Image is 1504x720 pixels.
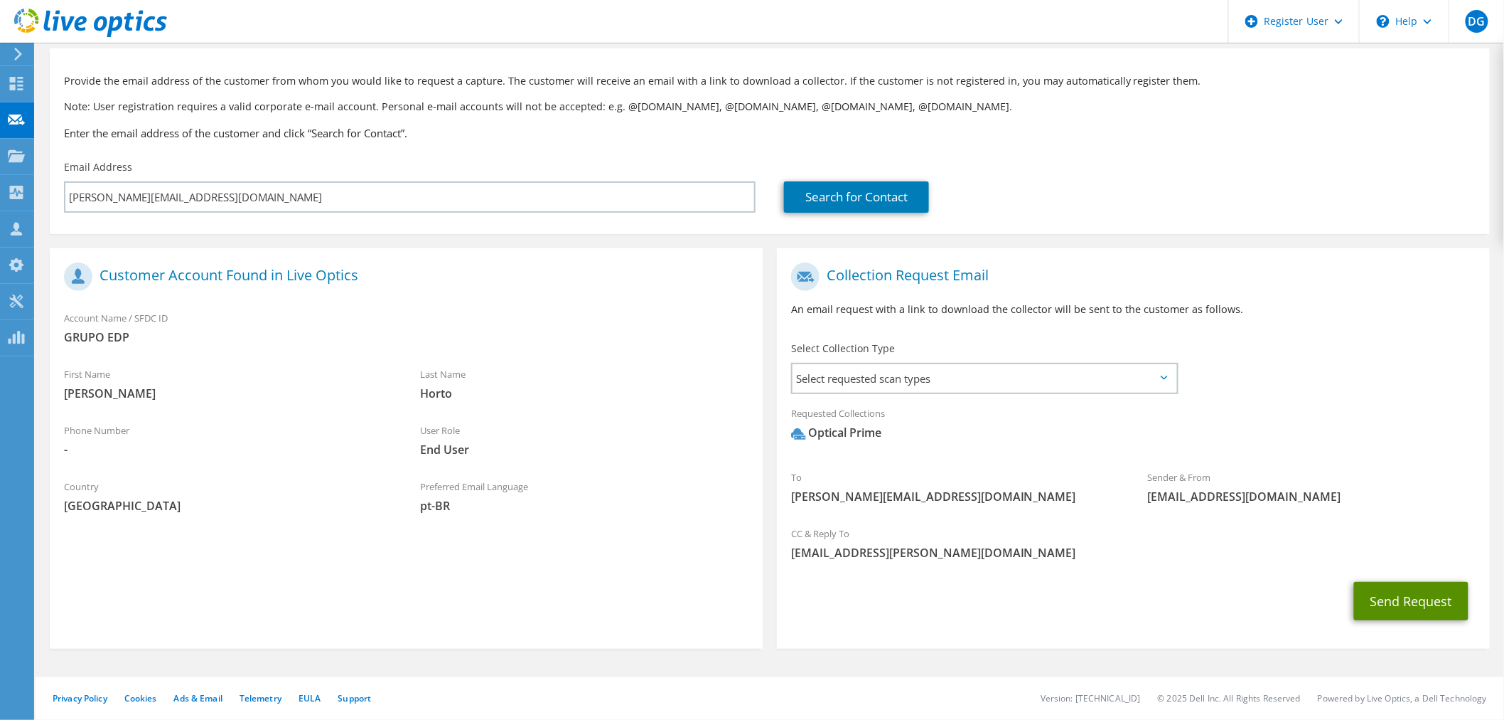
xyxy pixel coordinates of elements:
[64,160,132,174] label: Email Address
[791,342,895,356] label: Select Collection Type
[64,329,748,345] span: GRUPO EDP
[50,303,763,352] div: Account Name / SFDC ID
[299,692,321,704] a: EULA
[64,125,1476,141] h3: Enter the email address of the customer and click “Search for Contact”.
[174,692,222,704] a: Ads & Email
[1318,692,1487,704] li: Powered by Live Optics, a Dell Technology
[420,386,748,401] span: Horto
[406,359,762,408] div: Last Name
[777,462,1133,512] div: To
[50,359,406,408] div: First Name
[406,415,762,465] div: User Role
[50,415,406,465] div: Phone Number
[1133,462,1489,512] div: Sender & From
[64,263,741,291] h1: Customer Account Found in Live Optics
[777,398,1490,455] div: Requested Collections
[420,442,748,457] span: End User
[64,386,392,401] span: [PERSON_NAME]
[791,545,1476,561] span: [EMAIL_ADDRESS][PERSON_NAME][DOMAIN_NAME]
[64,73,1476,89] p: Provide the email address of the customer from whom you would like to request a capture. The cust...
[420,498,748,514] span: pt-BR
[791,425,881,441] div: Optical Prime
[1354,582,1468,620] button: Send Request
[777,519,1490,568] div: CC & Reply To
[64,498,392,514] span: [GEOGRAPHIC_DATA]
[64,442,392,457] span: -
[50,472,406,521] div: Country
[1158,692,1301,704] li: © 2025 Dell Inc. All Rights Reserved
[1147,489,1475,504] span: [EMAIL_ADDRESS][DOMAIN_NAME]
[793,364,1176,393] span: Select requested scan types
[406,472,762,521] div: Preferred Email Language
[64,99,1476,115] p: Note: User registration requires a valid corporate e-mail account. Personal e-mail accounts will ...
[1466,10,1488,33] span: DG
[53,692,107,704] a: Privacy Policy
[784,181,929,213] a: Search for Contact
[1377,15,1390,28] svg: \n
[791,263,1468,291] h1: Collection Request Email
[338,692,371,704] a: Support
[124,692,157,704] a: Cookies
[791,489,1119,504] span: [PERSON_NAME][EMAIL_ADDRESS][DOMAIN_NAME]
[240,692,281,704] a: Telemetry
[1041,692,1141,704] li: Version: [TECHNICAL_ID]
[791,302,1476,317] p: An email request with a link to download the collector will be sent to the customer as follows.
